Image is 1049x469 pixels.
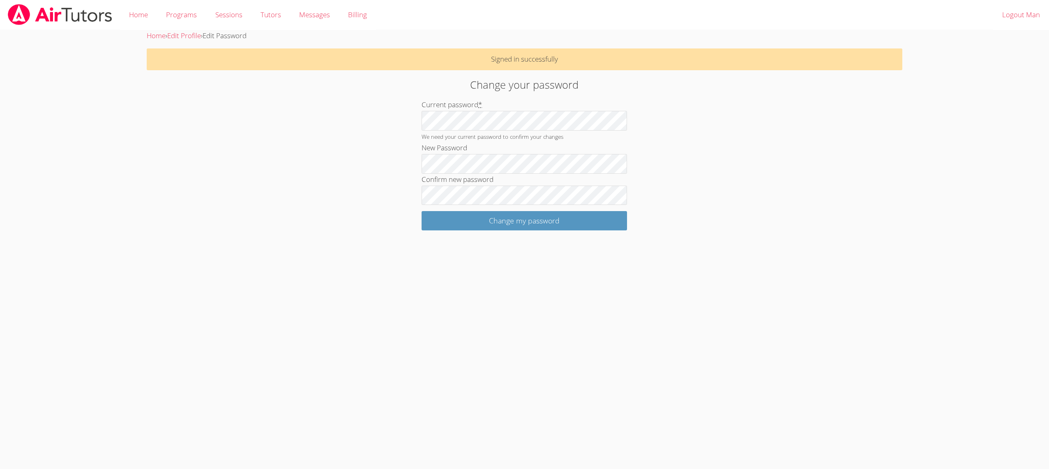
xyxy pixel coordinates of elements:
a: Edit Profile [167,31,201,40]
p: Signed in successfully [147,48,902,70]
label: Confirm new password [422,175,493,184]
a: Home [147,31,166,40]
abbr: required [478,100,482,109]
label: Current password [422,100,482,109]
img: airtutors_banner-c4298cdbf04f3fff15de1276eac7730deb9818008684d7c2e4769d2f7ddbe033.png [7,4,113,25]
div: › › [147,30,902,42]
label: New Password [422,143,467,152]
h2: Change your password [241,77,808,92]
span: Edit Password [203,31,247,40]
small: We need your current password to confirm your changes [422,133,563,140]
input: Change my password [422,211,627,230]
span: Messages [299,10,330,19]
